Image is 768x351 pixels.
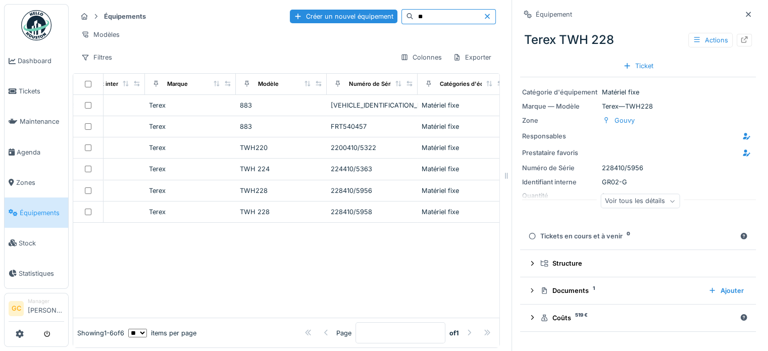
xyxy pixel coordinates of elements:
[704,284,748,297] div: Ajouter
[440,80,510,88] div: Catégories d'équipement
[290,10,397,23] div: Créer un nouvel équipement
[128,328,196,338] div: items per page
[524,254,752,273] summary: Structure
[5,228,68,258] a: Stock
[20,208,64,218] span: Équipements
[522,163,598,173] div: Numéro de Série
[240,207,323,217] div: TWH 228
[536,10,572,19] div: Équipement
[522,177,598,187] div: Identifiant interne
[100,12,150,21] strong: Équipements
[17,147,64,157] span: Agenda
[5,167,68,197] a: Zones
[422,186,504,195] div: Matériel fixe
[19,86,64,96] span: Tickets
[240,122,323,131] div: 883
[522,87,754,97] div: Matériel fixe
[422,207,504,217] div: Matériel fixe
[528,231,736,241] div: Tickets en cours et à venir
[448,50,496,65] div: Exporter
[524,227,752,245] summary: Tickets en cours et à venir0
[540,286,700,295] div: Documents
[5,107,68,137] a: Maintenance
[331,143,414,153] div: 2200410/5322
[19,269,64,278] span: Statistiques
[16,178,64,187] span: Zones
[167,80,188,88] div: Marque
[5,76,68,107] a: Tickets
[258,80,279,88] div: Modèle
[9,301,24,316] li: GC
[77,328,124,338] div: Showing 1 - 6 of 6
[5,46,68,76] a: Dashboard
[5,258,68,288] a: Statistiques
[522,163,754,173] div: 228410/5956
[20,117,64,126] span: Maintenance
[149,207,232,217] div: Terex
[21,10,52,40] img: Badge_color-CXgf-gQk.svg
[600,194,680,209] div: Voir tous les détails
[19,238,64,248] span: Stock
[422,122,504,131] div: Matériel fixe
[331,101,414,110] div: [VEHICLE_IDENTIFICATION_NUMBER]
[331,207,414,217] div: 228410/5958
[149,122,232,131] div: Terex
[149,101,232,110] div: Terex
[619,59,657,73] div: Ticket
[520,27,756,53] div: Terex TWH 228
[336,328,351,338] div: Page
[522,148,598,158] div: Prestataire favoris
[77,27,124,42] div: Modèles
[522,131,598,141] div: Responsables
[615,116,635,125] div: Gouvy
[331,164,414,174] div: 224410/5363
[524,281,752,300] summary: Documents1Ajouter
[28,297,64,319] li: [PERSON_NAME]
[331,186,414,195] div: 228410/5956
[5,197,68,228] a: Équipements
[28,297,64,305] div: Manager
[422,164,504,174] div: Matériel fixe
[522,102,754,111] div: Terex — TWH228
[524,309,752,327] summary: Coûts519 €
[18,56,64,66] span: Dashboard
[422,143,504,153] div: Matériel fixe
[331,122,414,131] div: FRT540457
[77,50,117,65] div: Filtres
[240,143,323,153] div: TWH220
[149,164,232,174] div: Terex
[5,137,68,167] a: Agenda
[449,328,459,338] strong: of 1
[522,87,598,97] div: Catégorie d'équipement
[540,313,736,323] div: Coûts
[422,101,504,110] div: Matériel fixe
[540,259,744,268] div: Structure
[396,50,446,65] div: Colonnes
[688,33,733,47] div: Actions
[149,143,232,153] div: Terex
[9,297,64,322] a: GC Manager[PERSON_NAME]
[240,186,323,195] div: TWH228
[240,101,323,110] div: 883
[522,116,598,125] div: Zone
[240,164,323,174] div: TWH 224
[349,80,395,88] div: Numéro de Série
[522,102,598,111] div: Marque — Modèle
[149,186,232,195] div: Terex
[522,177,754,187] div: GR02-G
